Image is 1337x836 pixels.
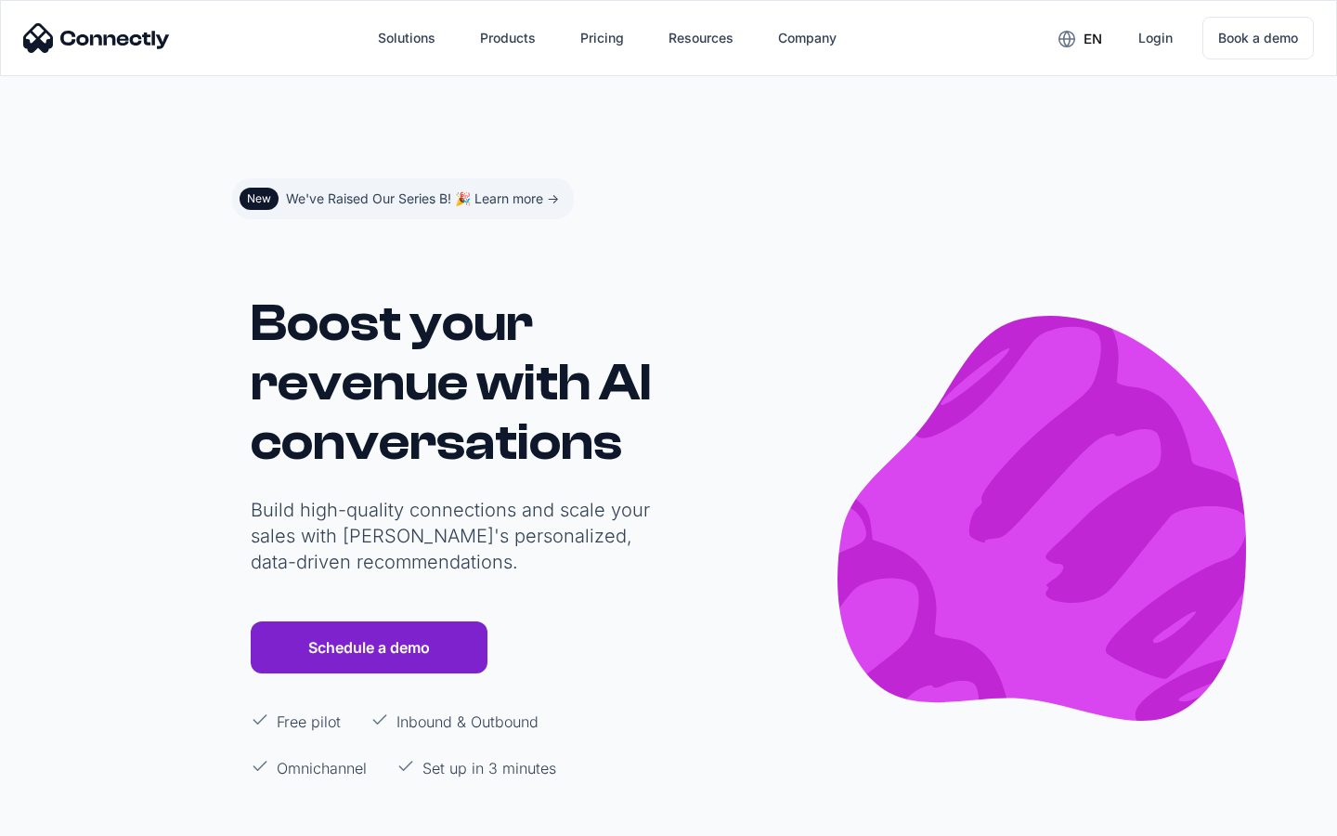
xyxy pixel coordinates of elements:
[277,757,367,779] p: Omnichannel
[1138,25,1173,51] div: Login
[251,621,487,673] a: Schedule a demo
[1202,17,1314,59] a: Book a demo
[19,802,111,829] aside: Language selected: English
[378,25,435,51] div: Solutions
[580,25,624,51] div: Pricing
[1084,26,1102,52] div: en
[247,191,271,206] div: New
[778,25,837,51] div: Company
[480,25,536,51] div: Products
[565,16,639,60] a: Pricing
[422,757,556,779] p: Set up in 3 minutes
[668,25,733,51] div: Resources
[23,23,170,53] img: Connectly Logo
[232,178,574,219] a: NewWe've Raised Our Series B! 🎉 Learn more ->
[396,711,539,733] p: Inbound & Outbound
[286,186,559,212] div: We've Raised Our Series B! 🎉 Learn more ->
[37,803,111,829] ul: Language list
[1123,16,1188,60] a: Login
[277,711,341,733] p: Free pilot
[251,497,659,575] p: Build high-quality connections and scale your sales with [PERSON_NAME]'s personalized, data-drive...
[251,294,659,472] h1: Boost your revenue with AI conversations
